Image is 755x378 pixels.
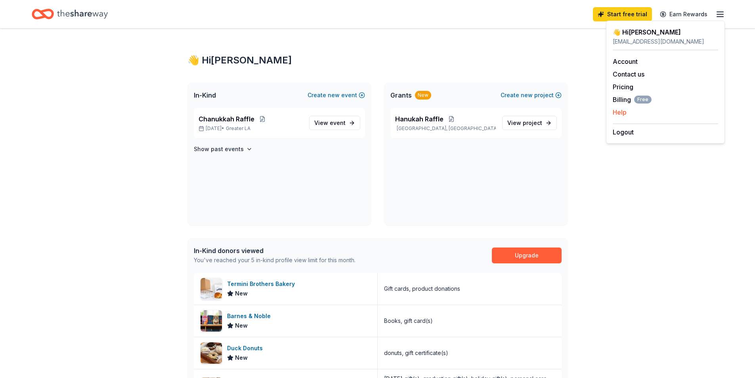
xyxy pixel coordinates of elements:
[235,289,248,298] span: New
[613,58,638,65] a: Account
[227,311,274,321] div: Barnes & Noble
[235,321,248,330] span: New
[613,95,652,104] button: BillingFree
[201,342,222,364] img: Image for Duck Donuts
[235,353,248,363] span: New
[415,91,431,100] div: New
[395,114,443,124] span: Hanukah Raffle
[634,96,652,104] span: Free
[227,279,298,289] div: Termini Brothers Bakery
[330,119,346,126] span: event
[492,248,562,263] a: Upgrade
[32,5,108,23] a: Home
[194,90,216,100] span: In-Kind
[593,7,652,21] a: Start free trial
[613,27,718,37] div: 👋 Hi [PERSON_NAME]
[501,90,562,100] button: Createnewproject
[194,255,356,265] div: You've reached your 5 in-kind profile view limit for this month.
[613,127,634,137] button: Logout
[613,37,718,46] div: [EMAIL_ADDRESS][DOMAIN_NAME]
[194,246,356,255] div: In-Kind donors viewed
[187,54,568,67] div: 👋 Hi [PERSON_NAME]
[384,316,433,326] div: Books, gift card(s)
[655,7,712,21] a: Earn Rewards
[226,125,250,132] span: Greater LA
[384,284,460,294] div: Gift cards, product donations
[502,116,557,130] a: View project
[523,119,542,126] span: project
[309,116,360,130] a: View event
[613,95,652,104] span: Billing
[227,343,266,353] div: Duck Donuts
[194,144,252,154] button: Show past events
[199,125,303,132] p: [DATE] •
[613,83,633,91] a: Pricing
[201,310,222,332] img: Image for Barnes & Noble
[308,90,365,100] button: Createnewevent
[384,348,448,358] div: donuts, gift certificate(s)
[328,90,340,100] span: new
[201,278,222,299] img: Image for Termini Brothers Bakery
[613,69,644,79] button: Contact us
[199,114,254,124] span: Chanukkah Raffle
[613,107,627,117] button: Help
[314,118,346,128] span: View
[507,118,542,128] span: View
[521,90,533,100] span: new
[390,90,412,100] span: Grants
[395,125,496,132] p: [GEOGRAPHIC_DATA], [GEOGRAPHIC_DATA]
[194,144,244,154] h4: Show past events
